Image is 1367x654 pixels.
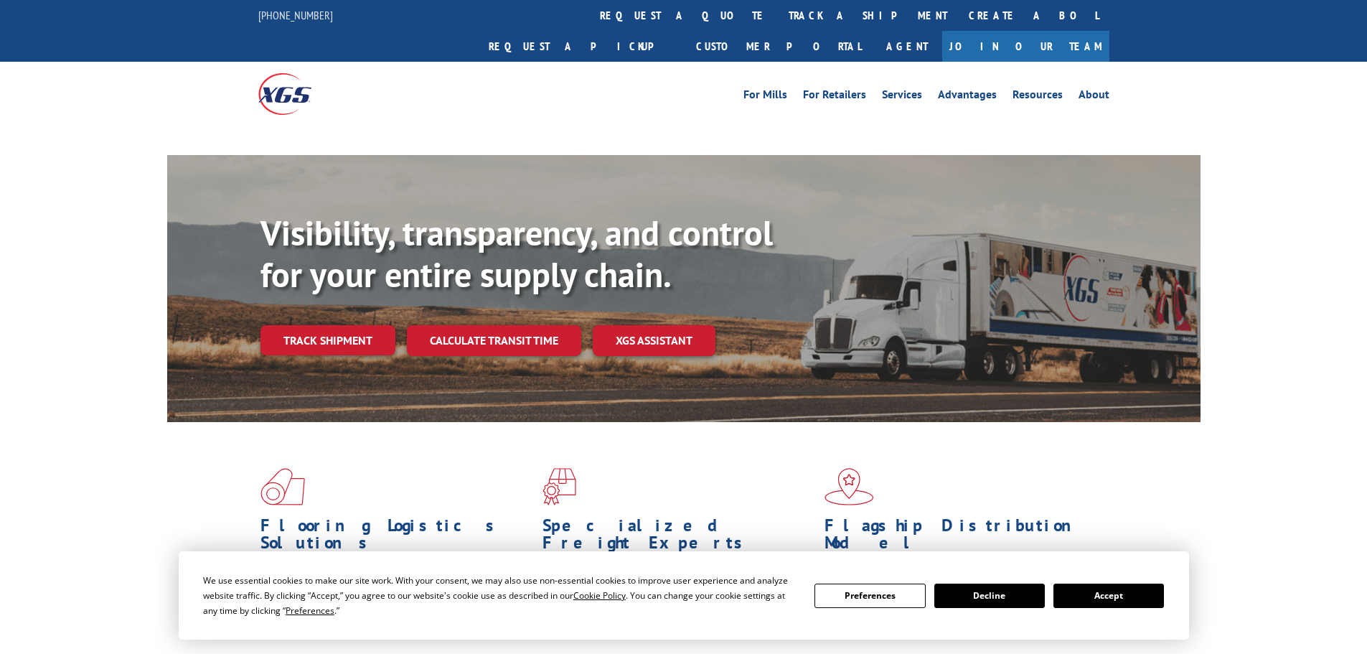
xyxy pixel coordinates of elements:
[593,325,715,356] a: XGS ASSISTANT
[260,325,395,355] a: Track shipment
[203,573,797,618] div: We use essential cookies to make our site work. With your consent, we may also use non-essential ...
[825,468,874,505] img: xgs-icon-flagship-distribution-model-red
[934,584,1045,608] button: Decline
[743,89,787,105] a: For Mills
[803,89,866,105] a: For Retailers
[573,589,626,602] span: Cookie Policy
[542,468,576,505] img: xgs-icon-focused-on-flooring-red
[542,517,814,559] h1: Specialized Freight Experts
[814,584,925,608] button: Preferences
[685,31,872,62] a: Customer Portal
[1053,584,1164,608] button: Accept
[872,31,942,62] a: Agent
[938,89,997,105] a: Advantages
[260,468,305,505] img: xgs-icon-total-supply-chain-intelligence-red
[286,604,334,617] span: Preferences
[882,89,922,105] a: Services
[179,551,1189,640] div: Cookie Consent Prompt
[825,517,1096,559] h1: Flagship Distribution Model
[260,517,532,559] h1: Flooring Logistics Solutions
[942,31,1109,62] a: Join Our Team
[258,8,333,22] a: [PHONE_NUMBER]
[1079,89,1109,105] a: About
[478,31,685,62] a: Request a pickup
[260,210,773,296] b: Visibility, transparency, and control for your entire supply chain.
[1013,89,1063,105] a: Resources
[407,325,581,356] a: Calculate transit time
